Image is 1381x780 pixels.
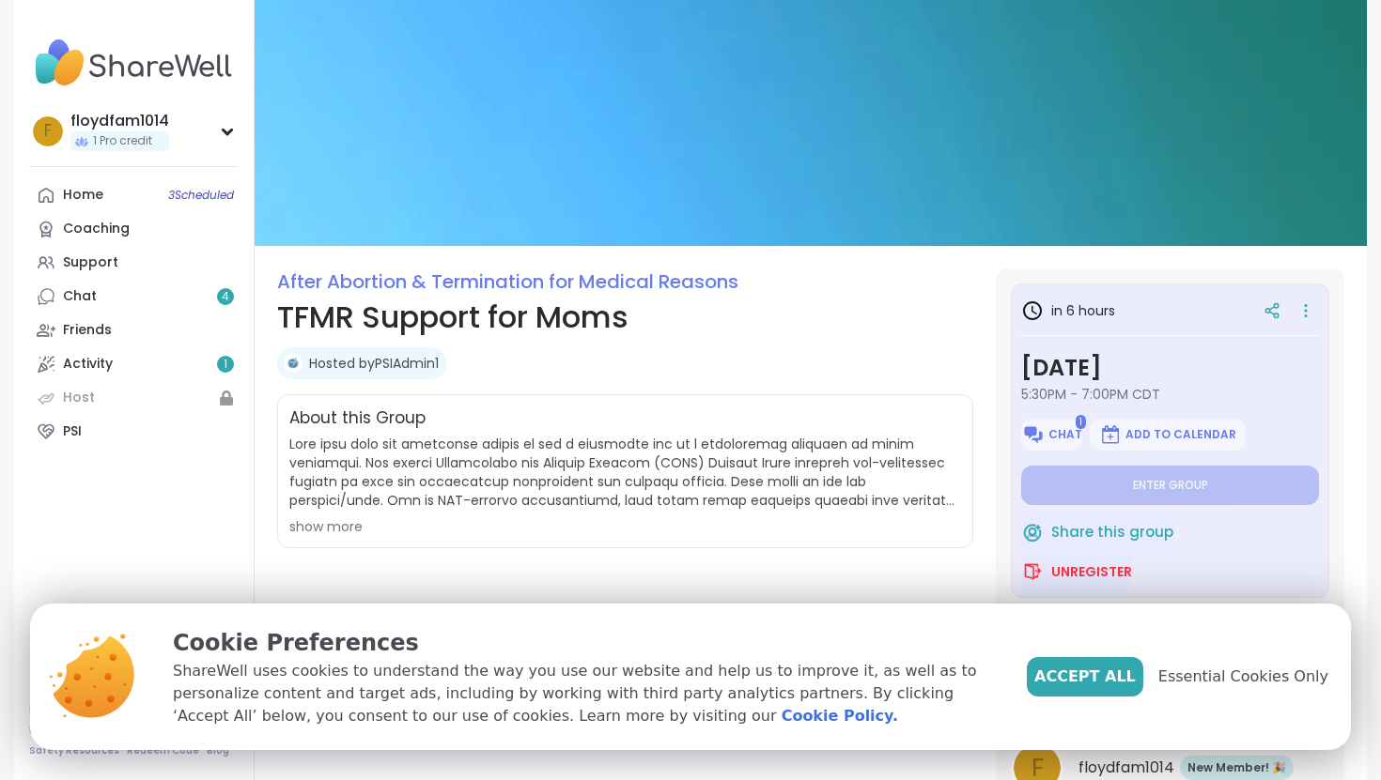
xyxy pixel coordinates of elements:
h3: [DATE] [1021,351,1319,385]
div: Host [63,389,95,407]
span: 3 Scheduled [168,188,234,203]
h3: in 6 hours [1021,299,1115,322]
button: Share this group [1021,512,1173,552]
span: Add to Calendar [1125,427,1236,442]
a: Chat4 [29,280,239,314]
span: 1 [224,357,227,373]
div: Home [63,186,103,205]
div: Chat [63,287,97,306]
a: Cookie Policy. [782,705,898,727]
span: 4 [222,289,229,305]
button: Enter group [1021,466,1319,505]
span: Essential Cookies Only [1158,665,1328,688]
a: Support [29,246,239,280]
p: ShareWell uses cookies to understand the way you use our website and help us to improve it, as we... [173,660,997,727]
a: Host [29,381,239,415]
div: Coaching [63,220,130,238]
span: floydfam1014 [1078,757,1174,779]
button: Chat [1021,419,1082,451]
img: ShareWell Logomark [1021,521,1044,543]
a: Safety Resources [29,744,119,757]
a: Blog [207,744,229,757]
div: Friends [63,321,112,340]
div: floydfam1014 [70,111,169,131]
span: Enter group [1133,478,1208,493]
a: Coaching [29,212,239,246]
span: Accept All [1034,665,1136,688]
span: Share this group [1051,522,1173,543]
span: f [44,119,52,144]
div: PSI [63,422,82,441]
div: Activity [63,355,113,374]
a: PSI [29,415,239,449]
div: show more [289,517,961,536]
button: Add to Calendar [1090,419,1246,451]
p: Cookie Preferences [173,626,997,660]
span: 1 Pro credit [93,133,152,149]
button: Accept All [1027,657,1143,696]
img: ShareWell Logomark [1022,423,1045,446]
img: PSIAdmin1 [284,354,303,373]
a: After Abortion & Termination for Medical Reasons [277,268,738,295]
img: ShareWell Logomark [1021,560,1044,583]
h2: About this Group [289,406,426,431]
a: Redeem Code [127,744,199,757]
a: Hosted byPSIAdmin1 [309,354,439,373]
span: New Member! 🎉 [1187,759,1286,776]
span: Lore ipsu dolo sit ametconse adipis el sed d eiusmodte inc ut l etdoloremag aliquaen ad minim ven... [289,435,961,510]
span: Chat [1048,427,1082,442]
a: Friends [29,314,239,347]
span: Unregister [1051,562,1132,581]
img: ShareWell Logomark [1099,423,1122,446]
h1: TFMR Support for Moms [277,295,973,340]
div: Support [63,253,118,272]
a: Home3Scheduled [29,178,239,212]
a: Activity1 [29,347,239,381]
button: Unregister [1021,552,1132,591]
span: 5:30PM - 7:00PM CDT [1021,385,1319,404]
span: 1 [1076,415,1086,429]
img: ShareWell Nav Logo [29,30,239,96]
